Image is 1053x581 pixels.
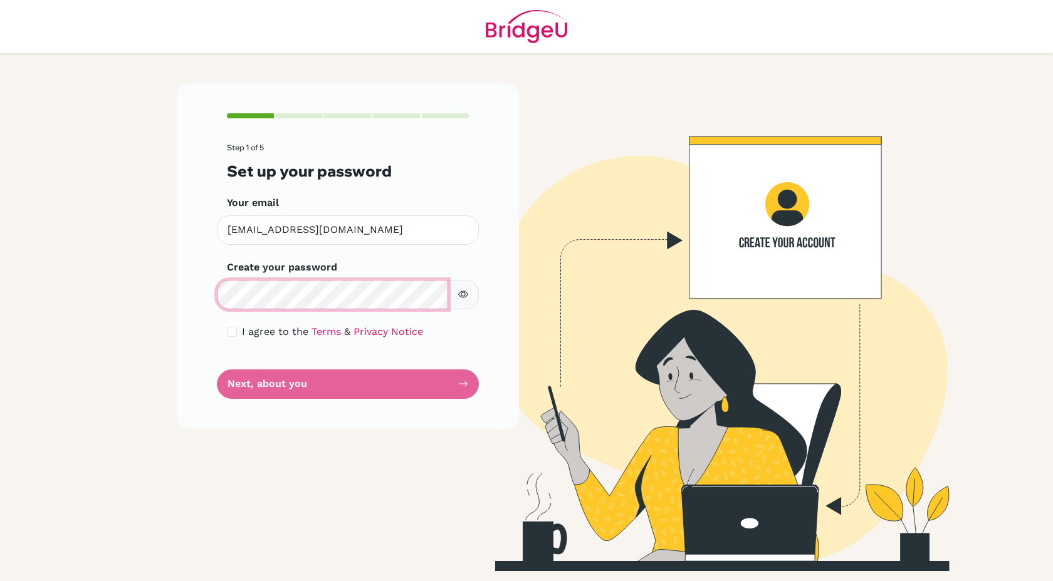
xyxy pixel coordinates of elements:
h3: Set up your password [227,162,469,180]
span: & [344,326,350,337]
span: I agree to the [242,326,308,337]
span: Step 1 of 5 [227,143,264,152]
a: Privacy Notice [354,326,423,337]
a: Terms [312,326,341,337]
label: Create your password [227,260,337,275]
label: Your email [227,195,279,210]
input: Insert your email* [217,215,479,245]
